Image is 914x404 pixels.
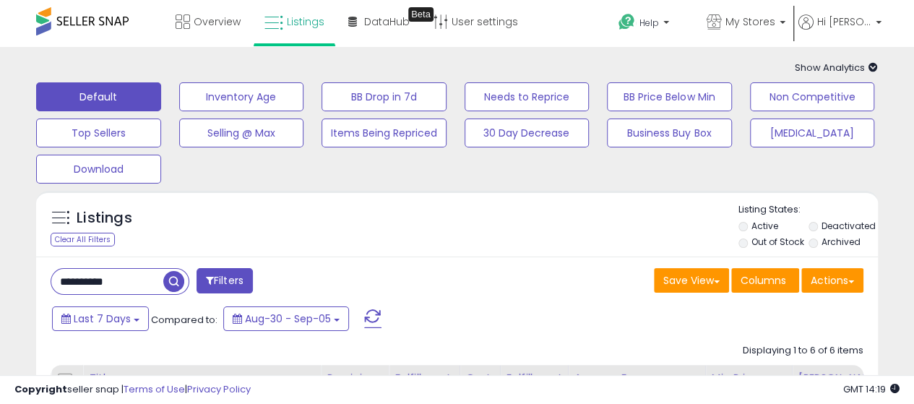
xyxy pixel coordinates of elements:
[731,268,799,293] button: Columns
[822,220,876,232] label: Deactivated
[465,119,590,147] button: 30 Day Decrease
[179,119,304,147] button: Selling @ Max
[798,371,884,386] div: [PERSON_NAME]
[750,82,875,111] button: Non Competitive
[151,313,217,327] span: Compared to:
[654,268,729,293] button: Save View
[408,7,434,22] div: Tooltip anchor
[322,82,447,111] button: BB Drop in 7d
[618,13,636,31] i: Get Help
[801,268,863,293] button: Actions
[395,371,453,386] div: Fulfillment
[712,371,786,386] div: Min Price
[364,14,410,29] span: DataHub
[798,14,881,47] a: Hi [PERSON_NAME]
[466,371,494,386] div: Cost
[14,383,251,397] div: seller snap | |
[506,371,562,401] div: Fulfillment Cost
[77,208,132,228] h5: Listings
[607,82,732,111] button: BB Price Below Min
[574,371,699,386] div: Amazon Fees
[187,382,251,396] a: Privacy Policy
[322,119,447,147] button: Items Being Repriced
[607,119,732,147] button: Business Buy Box
[51,233,115,246] div: Clear All Filters
[639,17,659,29] span: Help
[197,268,253,293] button: Filters
[179,82,304,111] button: Inventory Age
[194,14,241,29] span: Overview
[327,371,382,386] div: Repricing
[14,382,67,396] strong: Copyright
[795,61,878,74] span: Show Analytics
[751,220,777,232] label: Active
[822,236,861,248] label: Archived
[36,82,161,111] button: Default
[743,344,863,358] div: Displaying 1 to 6 of 6 items
[725,14,775,29] span: My Stores
[74,311,131,326] span: Last 7 Days
[607,2,694,47] a: Help
[89,371,314,386] div: Title
[245,311,331,326] span: Aug-30 - Sep-05
[751,236,803,248] label: Out of Stock
[223,306,349,331] button: Aug-30 - Sep-05
[124,382,185,396] a: Terms of Use
[287,14,324,29] span: Listings
[817,14,871,29] span: Hi [PERSON_NAME]
[750,119,875,147] button: [MEDICAL_DATA]
[741,273,786,288] span: Columns
[36,119,161,147] button: Top Sellers
[36,155,161,184] button: Download
[52,306,149,331] button: Last 7 Days
[465,82,590,111] button: Needs to Reprice
[843,382,900,396] span: 2025-09-13 14:19 GMT
[738,203,878,217] p: Listing States:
